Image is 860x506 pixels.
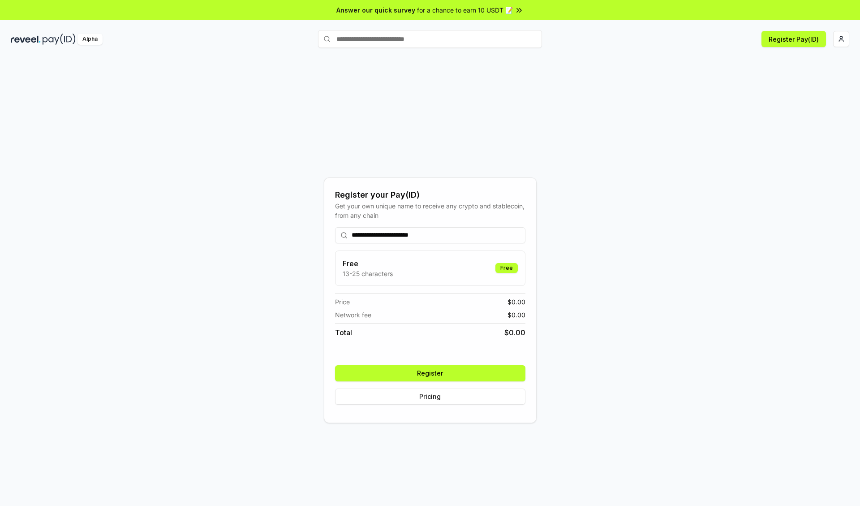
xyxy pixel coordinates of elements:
[507,310,525,320] span: $ 0.00
[77,34,103,45] div: Alpha
[507,297,525,307] span: $ 0.00
[11,34,41,45] img: reveel_dark
[343,258,393,269] h3: Free
[343,269,393,278] p: 13-25 characters
[504,327,525,338] span: $ 0.00
[335,189,525,201] div: Register your Pay(ID)
[335,297,350,307] span: Price
[335,310,371,320] span: Network fee
[761,31,826,47] button: Register Pay(ID)
[43,34,76,45] img: pay_id
[417,5,513,15] span: for a chance to earn 10 USDT 📝
[335,389,525,405] button: Pricing
[495,263,518,273] div: Free
[336,5,415,15] span: Answer our quick survey
[335,201,525,220] div: Get your own unique name to receive any crypto and stablecoin, from any chain
[335,327,352,338] span: Total
[335,365,525,381] button: Register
